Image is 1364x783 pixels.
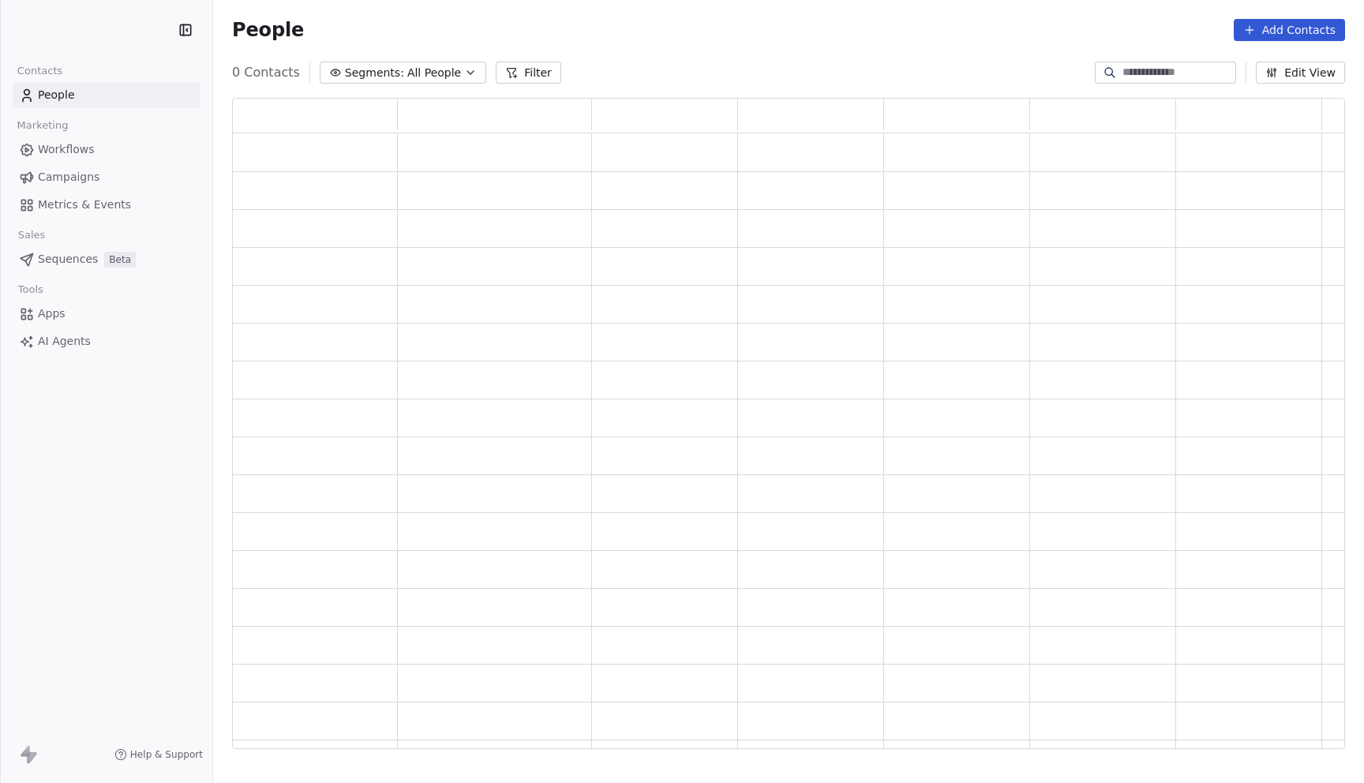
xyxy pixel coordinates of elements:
span: Campaigns [38,169,99,185]
button: Edit View [1256,62,1345,84]
span: Contacts [10,59,69,83]
span: Beta [104,252,136,268]
span: Sales [11,223,52,247]
a: Workflows [13,137,200,163]
span: Segments: [345,65,404,81]
a: SequencesBeta [13,246,200,272]
a: AI Agents [13,328,200,354]
a: Apps [13,301,200,327]
a: Metrics & Events [13,192,200,218]
button: Filter [496,62,561,84]
span: Sequences [38,251,98,268]
span: People [232,18,304,42]
span: Tools [11,278,50,302]
span: Apps [38,305,66,322]
a: Campaigns [13,164,200,190]
button: Add Contacts [1234,19,1345,41]
span: Marketing [10,114,75,137]
a: People [13,82,200,108]
span: AI Agents [38,333,91,350]
span: 0 Contacts [232,63,300,82]
span: All People [407,65,461,81]
span: Workflows [38,141,95,158]
span: People [38,87,75,103]
span: Help & Support [130,748,203,761]
a: Help & Support [114,748,203,761]
span: Metrics & Events [38,197,131,213]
